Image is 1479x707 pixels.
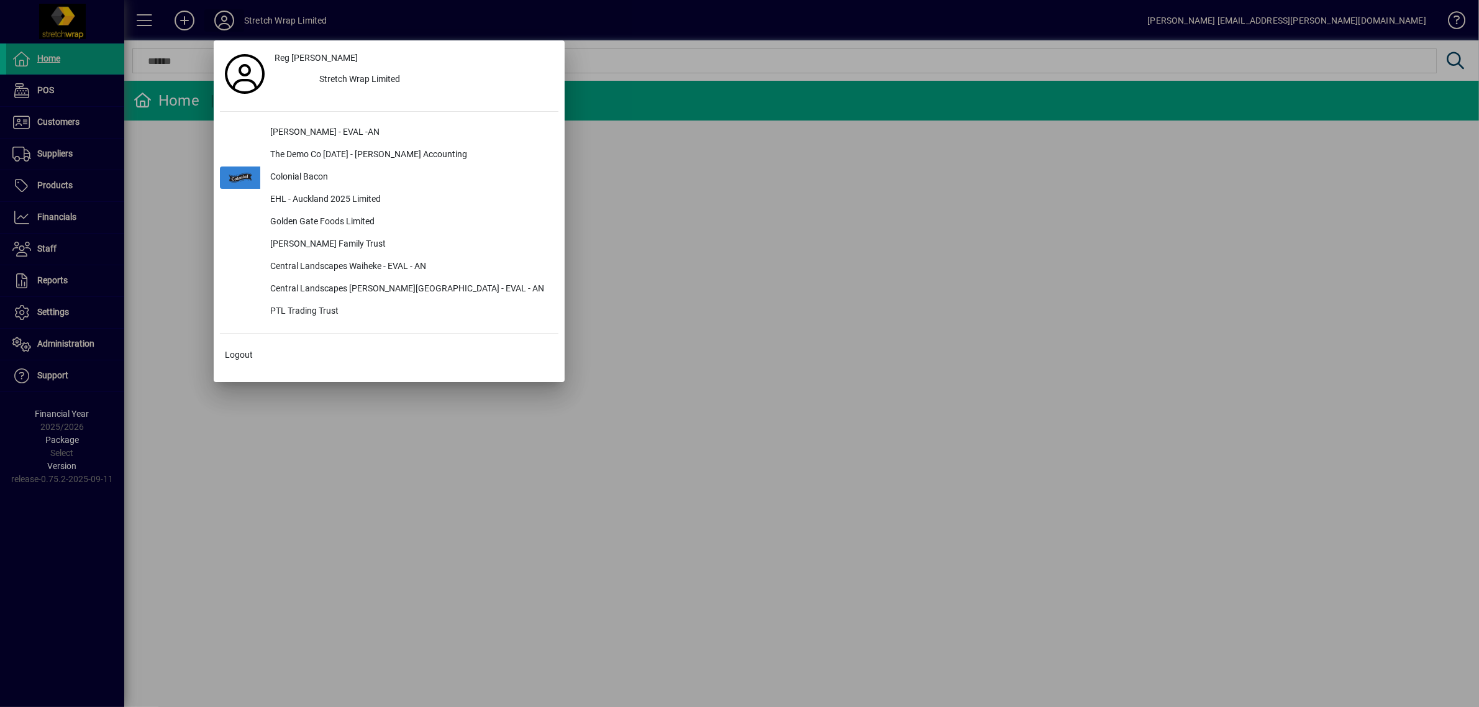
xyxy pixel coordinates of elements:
div: EHL - Auckland 2025 Limited [260,189,558,211]
div: The Demo Co [DATE] - [PERSON_NAME] Accounting [260,144,558,166]
div: Golden Gate Foods Limited [260,211,558,234]
button: Logout [220,344,558,366]
div: [PERSON_NAME] - EVAL -AN [260,122,558,144]
div: Central Landscapes [PERSON_NAME][GEOGRAPHIC_DATA] - EVAL - AN [260,278,558,301]
a: Reg [PERSON_NAME] [270,47,558,69]
button: Central Landscapes [PERSON_NAME][GEOGRAPHIC_DATA] - EVAL - AN [220,278,558,301]
div: Stretch Wrap Limited [309,69,558,91]
div: Colonial Bacon [260,166,558,189]
button: [PERSON_NAME] - EVAL -AN [220,122,558,144]
button: Stretch Wrap Limited [270,69,558,91]
button: PTL Trading Trust [220,301,558,323]
span: Reg [PERSON_NAME] [275,52,358,65]
a: Profile [220,63,270,85]
span: Logout [225,349,253,362]
div: Central Landscapes Waiheke - EVAL - AN [260,256,558,278]
div: [PERSON_NAME] Family Trust [260,234,558,256]
button: [PERSON_NAME] Family Trust [220,234,558,256]
div: PTL Trading Trust [260,301,558,323]
button: Golden Gate Foods Limited [220,211,558,234]
button: EHL - Auckland 2025 Limited [220,189,558,211]
button: Central Landscapes Waiheke - EVAL - AN [220,256,558,278]
button: Colonial Bacon [220,166,558,189]
button: The Demo Co [DATE] - [PERSON_NAME] Accounting [220,144,558,166]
